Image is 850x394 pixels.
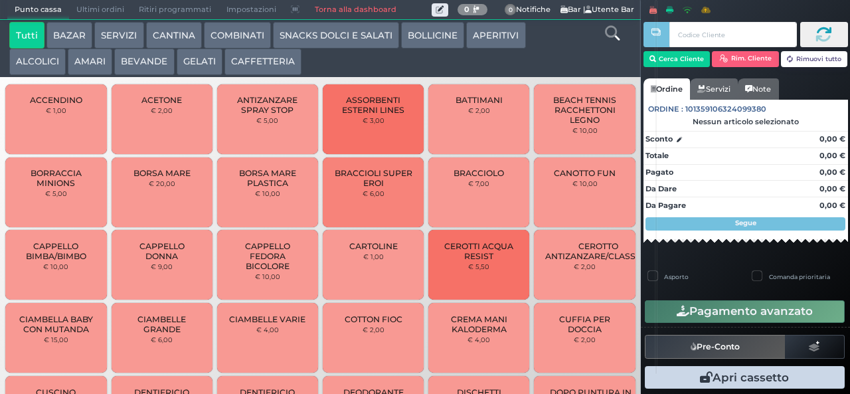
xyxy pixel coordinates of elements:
span: ACCENDINO [30,95,82,105]
small: € 4,00 [467,336,490,344]
div: Nessun articolo selezionato [643,117,848,126]
button: GELATI [177,49,222,75]
label: Comanda prioritaria [769,272,830,281]
span: CAPPELLO BIMBA/BIMBO [17,241,96,261]
button: APERITIVI [466,22,525,49]
a: Servizi [690,78,738,100]
strong: Segue [735,219,756,227]
span: COTTON FIOC [345,314,402,324]
span: CIAMBELLA BABY CON MUTANDA [17,314,96,334]
span: CAPPELLO DONNA [122,241,201,261]
span: 101359106324099380 [685,104,766,115]
span: CARTOLINE [349,241,398,251]
span: BORSA MARE PLASTICA [228,168,307,188]
span: Ultimi ordini [69,1,131,19]
span: Ritiri programmati [131,1,218,19]
input: Codice Cliente [669,22,796,47]
button: CANTINA [146,22,202,49]
button: Cerca Cliente [643,51,711,67]
strong: 0,00 € [819,151,845,160]
button: Rim. Cliente [712,51,779,67]
span: Punto cassa [7,1,69,19]
span: CEROTTI ACQUA RESIST [440,241,519,261]
span: ASSORBENTI ESTERNI LINES [334,95,413,115]
small: € 2,00 [574,336,596,344]
button: Tutti [9,22,44,49]
span: CANOTTO FUN [554,168,616,178]
button: BEVANDE [114,49,174,75]
span: BEACH TENNIS RACCHETTONI LEGNO [545,95,624,125]
span: CIAMBELLE GRANDE [122,314,201,334]
button: BAZAR [46,22,92,49]
button: SNACKS DOLCI E SALATI [273,22,399,49]
small: € 2,00 [468,106,490,114]
span: CUFFIA PER DOCCIA [545,314,624,334]
strong: Da Dare [645,184,677,193]
span: ANTIZANZARE SPRAY STOP [228,95,307,115]
span: BRACCIOLO [454,168,504,178]
strong: 0,00 € [819,167,845,177]
small: € 6,00 [151,336,173,344]
button: Rimuovi tutto [781,51,848,67]
span: 0 [505,4,517,16]
span: CEROTTO ANTIZANZARE/CLASSICO [545,241,651,261]
button: AMARI [68,49,112,75]
small: € 2,00 [574,262,596,270]
span: Impostazioni [219,1,284,19]
b: 0 [464,5,469,14]
small: € 10,00 [43,262,68,270]
small: € 4,00 [256,326,279,334]
small: € 10,00 [572,179,598,187]
small: € 15,00 [44,336,68,344]
strong: Sconto [645,134,673,145]
small: € 5,00 [45,189,67,197]
a: Torna alla dashboard [307,1,403,19]
button: Pagamento avanzato [645,300,845,323]
span: BATTIMANI [456,95,503,105]
small: € 20,00 [149,179,175,187]
span: CREMA MANI KALODERMA [440,314,519,334]
strong: 0,00 € [819,134,845,144]
small: € 6,00 [363,189,384,197]
strong: 0,00 € [819,201,845,210]
small: € 1,00 [363,252,384,260]
a: Ordine [643,78,690,100]
button: ALCOLICI [9,49,66,75]
small: € 9,00 [151,262,173,270]
strong: Pagato [645,167,673,177]
button: Pre-Conto [645,335,786,359]
button: SERVIZI [94,22,143,49]
small: € 3,00 [363,116,384,124]
span: BORRACCIA MINIONS [17,168,96,188]
small: € 10,00 [255,272,280,280]
a: Note [738,78,778,100]
label: Asporto [664,272,689,281]
small: € 5,50 [468,262,489,270]
span: ACETONE [141,95,182,105]
small: € 2,00 [363,326,384,334]
button: CAFFETTERIA [224,49,301,75]
span: BRACCIOLI SUPER EROI [334,168,413,188]
span: Ordine : [648,104,683,115]
small: € 7,00 [468,179,489,187]
small: € 1,00 [46,106,66,114]
small: € 10,00 [572,126,598,134]
button: COMBINATI [204,22,271,49]
strong: Da Pagare [645,201,686,210]
span: BORSA MARE [133,168,191,178]
small: € 5,00 [256,116,278,124]
button: Apri cassetto [645,366,845,389]
span: CAPPELLO FEDORA BICOLORE [228,241,307,271]
span: CIAMBELLE VARIE [229,314,305,324]
button: BOLLICINE [401,22,464,49]
strong: 0,00 € [819,184,845,193]
small: € 10,00 [255,189,280,197]
strong: Totale [645,151,669,160]
small: € 2,00 [151,106,173,114]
